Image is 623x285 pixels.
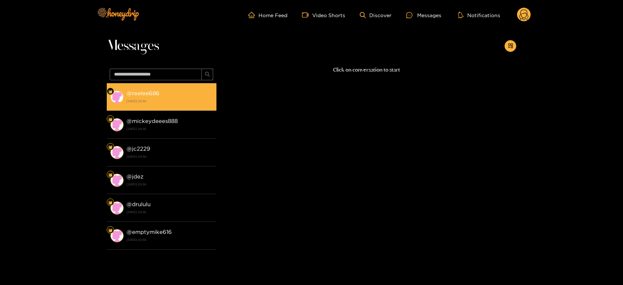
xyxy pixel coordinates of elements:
[108,117,113,122] img: Fan Level
[248,12,258,18] span: home
[201,69,213,80] button: search
[302,12,312,18] span: video-camera
[127,201,151,207] strong: @ drululu
[505,40,516,52] button: appstore-add
[127,173,143,180] strong: @ jdez
[302,12,345,18] a: Video Shorts
[248,12,287,18] a: Home Feed
[110,229,124,242] img: conversation
[127,118,178,124] strong: @ mickeydeees888
[110,174,124,187] img: conversation
[107,37,159,55] span: Messages
[108,173,113,177] img: Fan Level
[110,146,124,159] img: conversation
[127,209,213,215] strong: [DATE] 20:56
[508,43,513,49] span: appstore-add
[108,228,113,232] img: Fan Level
[110,118,124,131] img: conversation
[406,11,441,19] div: Messages
[127,236,213,243] strong: [DATE] 20:56
[360,12,392,18] a: Discover
[110,201,124,215] img: conversation
[127,229,172,235] strong: @ emptymike616
[216,66,516,74] p: Click on conversation to start
[108,200,113,205] img: Fan Level
[127,126,213,132] strong: [DATE] 20:56
[127,146,150,152] strong: @ jc2229
[110,90,124,104] img: conversation
[108,89,113,94] img: Fan Level
[127,90,159,96] strong: @ reelee686
[127,98,213,104] strong: [DATE] 20:56
[456,11,502,19] button: Notifications
[127,153,213,160] strong: [DATE] 20:56
[108,145,113,149] img: Fan Level
[205,72,210,78] span: search
[127,181,213,188] strong: [DATE] 20:56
